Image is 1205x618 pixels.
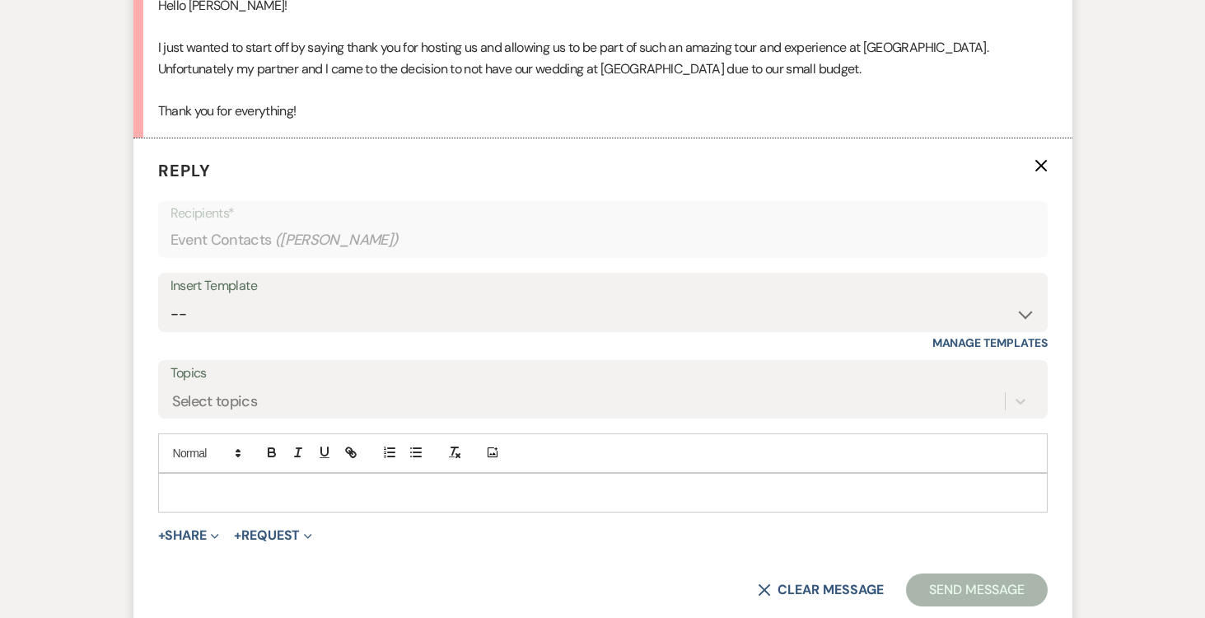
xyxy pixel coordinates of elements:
[172,390,258,412] div: Select topics
[158,529,220,542] button: Share
[170,274,1035,298] div: Insert Template
[158,529,166,542] span: +
[170,203,1035,224] p: Recipients*
[234,529,241,542] span: +
[758,583,883,597] button: Clear message
[158,160,211,181] span: Reply
[158,101,1048,122] p: Thank you for everything!
[170,224,1035,256] div: Event Contacts
[234,529,312,542] button: Request
[932,335,1048,350] a: Manage Templates
[906,574,1047,606] button: Send Message
[158,37,1048,79] p: I just wanted to start off by saying thank you for hosting us and allowing us to be part of such ...
[170,362,1035,386] label: Topics
[275,229,399,251] span: ( [PERSON_NAME] )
